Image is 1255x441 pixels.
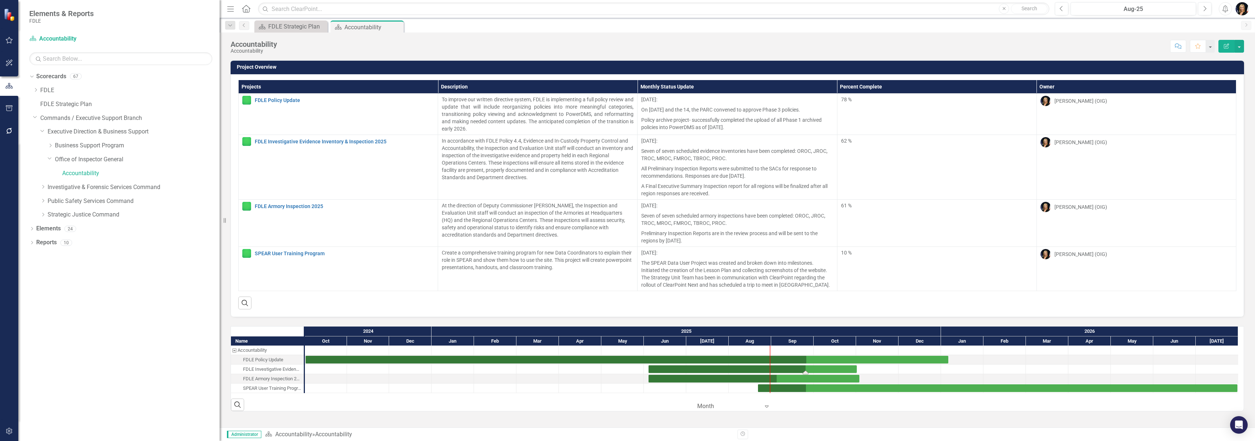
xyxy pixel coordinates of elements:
p: To improve our written directive system, FDLE is implementing a full policy review and update tha... [442,96,634,132]
div: [PERSON_NAME] (OIG) [1054,97,1107,105]
div: Jun [644,336,686,346]
div: Task: Accountability Start date: 2024-10-01 End date: 2024-10-02 [231,346,304,355]
div: Jun [1153,336,1196,346]
input: Search ClearPoint... [258,3,1049,15]
p: At the direction of Deputy Commissioner [PERSON_NAME], the Inspection and Evaluation Unit staff w... [442,202,634,238]
div: Accountability [238,346,267,355]
div: Accountability [315,431,352,438]
div: [PERSON_NAME] (OIG) [1054,139,1107,146]
div: Apr [559,336,601,346]
div: 67 [70,73,82,80]
a: Investigative & Forensic Services Command [48,183,220,192]
td: Double-Click to Edit [1037,247,1236,291]
a: FDLE Policy Update [255,98,434,103]
div: Mar [516,336,559,346]
div: Accountability [231,48,277,54]
td: Double-Click to Edit [438,200,638,247]
div: 10 % [841,249,1033,256]
div: FDLE Policy Update [243,355,283,365]
a: Office of Inspector General [55,155,220,164]
div: 2024 [305,327,432,336]
span: Search [1021,5,1037,11]
div: Accountability [231,40,277,48]
div: 24 [64,226,76,232]
div: Task: Start date: 2025-08-22 End date: 2026-07-31 [758,384,1237,392]
div: Name [231,336,304,346]
a: FDLE Strategic Plan [40,100,220,109]
a: Accountability [275,431,312,438]
div: 78 % [841,96,1033,103]
div: 61 % [841,202,1033,209]
td: Double-Click to Edit [638,94,837,135]
td: Double-Click to Edit Right Click for Context Menu [239,135,438,200]
div: Task: Start date: 2025-06-04 End date: 2025-11-03 [231,374,304,384]
td: Double-Click to Edit [1037,94,1236,135]
p: Preliminary Inspection Reports are in the review process and will be sent to the regions by [DATE]. [641,228,833,244]
p: All Preliminary Inspection Reports were submitted to the SACs for response to recommendations. Re... [641,163,833,181]
a: SPEAR User Training Program [255,251,434,256]
a: FDLE [40,86,220,95]
p: The SPEAR Data User Project was created and broken down into milestones. Initiated the creation o... [641,258,833,289]
a: Executive Direction & Business Support [48,128,220,136]
td: Double-Click to Edit [638,200,837,247]
div: SPEAR User Training Program [243,384,302,393]
p: [DATE]: [641,96,833,105]
td: Double-Click to Edit Right Click for Context Menu [239,94,438,135]
p: On [DATE] and the 14, the PARC convened to approve Phase 3 policies. [641,105,833,115]
div: Accountability [231,346,304,355]
td: Double-Click to Edit [438,135,638,200]
div: Open Intercom Messenger [1230,416,1248,434]
div: Nov [347,336,389,346]
img: Heather Pence [1236,2,1249,15]
button: Search [1011,4,1047,14]
div: Accountability [344,23,402,32]
td: Double-Click to Edit [638,135,837,200]
div: 2025 [432,327,941,336]
p: Create a comprehensive training program for new Data Coordinators to explain their role in SPEAR ... [442,249,634,271]
img: Heather Pence [1041,137,1051,147]
div: Aug-25 [1073,5,1194,14]
span: Administrator [227,431,261,438]
p: In accordance with FDLE Policy 4.4, Evidence and In-Custody Property Control and Accountability, ... [442,137,634,181]
td: Double-Click to Edit Right Click for Context Menu [239,247,438,291]
div: May [601,336,644,346]
span: Elements & Reports [29,9,94,18]
img: Heather Pence [1041,202,1051,212]
div: Jul [1196,336,1238,346]
div: FDLE Policy Update [231,355,304,365]
a: Elements [36,225,61,233]
div: Dec [389,336,432,346]
a: FDLE Armory Inspection 2025 [255,204,434,209]
img: ClearPoint Strategy [4,8,16,21]
div: Dec [899,336,941,346]
p: [DATE]: [641,137,833,146]
div: Task: Start date: 2025-06-04 End date: 2025-11-01 [231,365,304,374]
input: Search Below... [29,52,212,65]
div: Nov [856,336,899,346]
a: FDLE Investigative Evidence Inventory & Inspection 2025 [255,139,434,144]
img: Proceeding as Planned [242,202,251,211]
a: Business Support Program [55,142,220,150]
div: Jan [941,336,983,346]
div: FDLE Investigative Evidence Inventory & Inspection 2025 [231,365,304,374]
td: Double-Click to Edit Right Click for Context Menu [239,200,438,247]
a: Strategic Justice Command [48,211,220,219]
div: May [1111,336,1153,346]
img: Proceeding as Planned [242,137,251,146]
td: Double-Click to Edit [1037,135,1236,200]
div: FDLE Investigative Evidence Inventory & Inspection 2025 [243,365,302,374]
td: Double-Click to Edit [837,247,1037,291]
button: Aug-25 [1071,2,1196,15]
td: Double-Click to Edit [837,135,1037,200]
img: Proceeding as Planned [242,96,251,105]
div: Task: Start date: 2025-06-04 End date: 2025-11-03 [649,375,859,382]
div: Feb [983,336,1026,346]
img: Heather Pence [1041,96,1051,106]
div: [PERSON_NAME] (OIG) [1054,250,1107,258]
div: Oct [305,336,347,346]
div: Apr [1068,336,1111,346]
div: Aug [729,336,771,346]
p: [DATE]: [641,249,833,258]
td: Double-Click to Edit [1037,200,1236,247]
